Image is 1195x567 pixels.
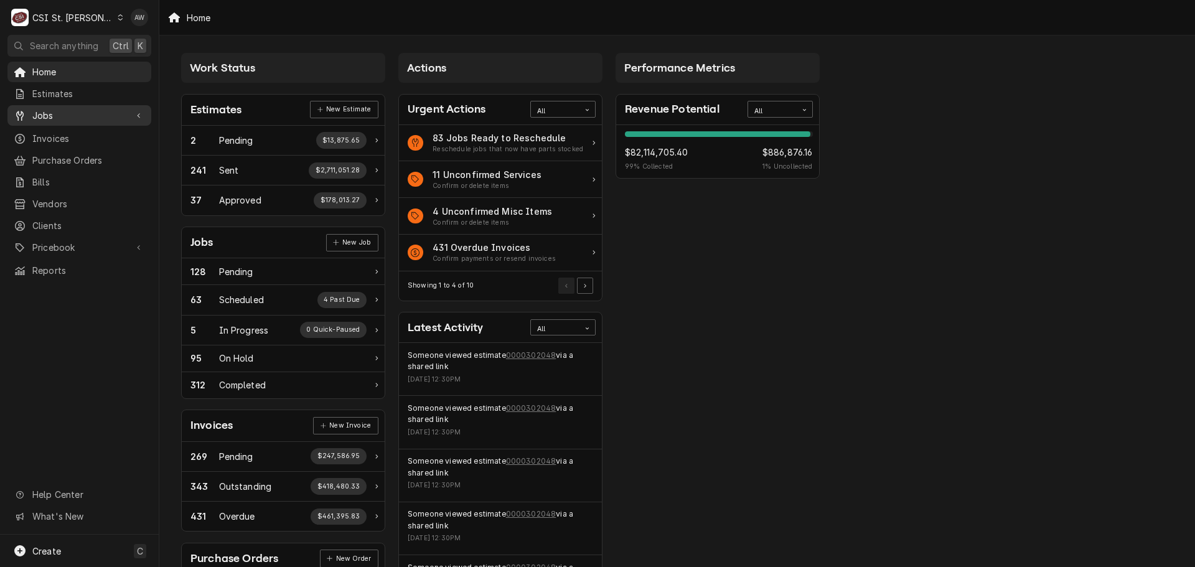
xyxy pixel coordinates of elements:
a: Action Item [399,125,602,162]
div: Card Link Button [326,234,378,251]
div: Work Status [182,502,385,531]
a: 0000302048 [506,350,556,361]
div: Card Data [616,125,819,179]
a: Purchase Orders [7,150,151,171]
div: Card Footer: Pagination [399,271,602,301]
div: Work Status Count [190,480,219,493]
a: Vendors [7,194,151,214]
div: CSI St. Louis's Avatar [11,9,29,26]
div: Card Title [190,417,233,434]
div: Event Timestamp [408,375,593,385]
div: Card Column Header [181,53,385,83]
div: Card Header [399,312,602,343]
div: Card Header [616,95,819,125]
div: All [754,106,790,116]
div: Event String [408,508,593,532]
div: Card: Invoices [181,410,385,532]
div: Event [399,449,602,502]
div: Card Title [190,101,241,118]
div: Card Column Header [616,53,820,83]
span: Jobs [32,109,126,122]
a: Work Status [182,156,385,185]
a: Work Status [182,285,385,315]
a: New Order [320,550,378,567]
div: Card Column Content [616,83,820,213]
div: AW [131,9,148,26]
a: Reports [7,260,151,281]
span: Create [32,546,61,556]
a: Clients [7,215,151,236]
div: Card Column Header [398,53,602,83]
div: Alexandria Wilp's Avatar [131,9,148,26]
div: Work Status Count [190,352,219,365]
div: Work Status Supplemental Data [317,292,367,308]
div: Event [399,502,602,555]
div: Work Status Title [219,293,264,306]
button: Go to Next Page [577,278,593,294]
span: Work Status [190,62,255,74]
div: Work Status [182,316,385,345]
a: Invoices [7,128,151,149]
span: Search anything [30,39,98,52]
div: Card Header [182,95,385,126]
a: Work Status [182,345,385,372]
div: Card Data [182,126,385,215]
button: Search anythingCtrlK [7,35,151,57]
span: Reports [32,264,145,277]
span: Invoices [32,132,145,145]
a: 0000302048 [506,403,556,414]
a: Work Status [182,258,385,285]
div: Action Item Title [433,168,541,181]
a: New Job [326,234,378,251]
span: 99 % Collected [625,162,688,172]
a: Estimates [7,83,151,104]
div: C [11,9,29,26]
div: Work Status Title [219,378,266,391]
div: Work Status Count [190,265,219,278]
div: Work Status Supplemental Data [314,192,367,209]
div: Work Status Title [219,510,255,523]
span: Clients [32,219,145,232]
div: Card Link Button [310,101,378,118]
div: Work Status Title [219,134,253,147]
span: $82,114,705.40 [625,146,688,159]
div: Card: Jobs [181,227,385,399]
div: Event String [408,456,593,479]
span: Home [32,65,145,78]
a: Go to Help Center [7,484,151,505]
div: Event Timestamp [408,480,593,490]
div: Event Timestamp [408,533,593,543]
span: Pricebook [32,241,126,254]
span: $886,876.16 [762,146,813,159]
a: Action Item [399,198,602,235]
a: Work Status [182,472,385,502]
div: Card Data Filter Control [747,101,813,117]
a: New Estimate [310,101,378,118]
div: Work Status [182,372,385,398]
div: Work Status [182,442,385,472]
div: Action Item Suggestion [433,144,583,154]
a: Home [7,62,151,82]
div: Event String [408,350,593,373]
span: Vendors [32,197,145,210]
div: Card Data Filter Control [530,319,596,335]
div: Work Status Title [219,450,253,463]
div: Action Item [399,161,602,198]
div: Card Data [182,442,385,532]
div: Card Data [399,125,602,271]
div: Card Data Filter Control [530,101,596,117]
div: Work Status Supplemental Data [311,478,367,494]
div: Card Title [625,101,719,118]
div: Current Page Details [408,281,474,291]
a: Work Status [182,126,385,156]
div: Action Item Suggestion [433,218,552,228]
span: K [138,39,143,52]
a: 0000302048 [506,508,556,520]
a: New Invoice [313,417,378,434]
div: Work Status Count [190,510,219,523]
